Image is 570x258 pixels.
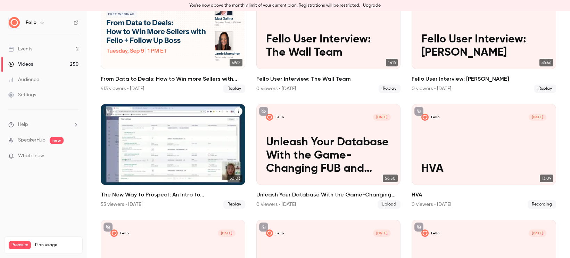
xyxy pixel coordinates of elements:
span: new [50,137,64,144]
div: Audience [8,76,39,83]
a: Unleash Your Database With the Game-Changing FUB and Fello IntegrationFello[DATE]Unleash Your Dat... [256,104,401,209]
span: [DATE] [373,229,391,237]
img: website_grey.svg [11,18,17,24]
a: SpeakerHub [18,137,46,144]
span: Replay [534,84,556,93]
p: Fello [431,115,439,120]
a: Upgrade [363,3,381,8]
button: unpublished [259,223,268,232]
div: 0 viewers • [DATE] [256,85,296,92]
div: Videos [8,61,33,68]
h2: From Data to Deals: How to Win more Sellers with [PERSON_NAME] + Follow Up Boss [101,75,245,83]
span: Replay [223,200,245,209]
div: 0 viewers • [DATE] [412,85,451,92]
span: [DATE] [218,229,236,237]
div: 413 viewers • [DATE] [101,85,144,92]
button: unpublished [104,223,113,232]
div: Domain Overview [26,41,62,46]
span: Upload [378,200,400,209]
iframe: Noticeable Trigger [70,153,79,159]
span: Premium [9,241,31,249]
span: 30:03 [228,175,242,182]
div: Keywords by Traffic [77,41,117,46]
img: Understanding Lead Score and Engagement [110,229,118,237]
img: logo_orange.svg [11,11,17,17]
h2: Fello User Interview: The Wall Team [256,75,401,83]
span: Replay [223,84,245,93]
h2: Unleash Your Database With the Game-Changing FUB and Fello Integration [256,191,401,199]
button: unpublished [414,107,423,116]
span: 36:56 [539,59,553,66]
h6: Fello [26,19,36,26]
span: 59:12 [230,59,242,66]
li: The New Way to Prospect: An Intro to Fello's AI-Powered Platform [101,104,245,209]
button: unpublished [104,107,113,116]
img: Unleash Your Database With the Game-Changing FUB and Fello Integration [266,114,273,121]
img: HVA [421,114,429,121]
h2: HVA [412,191,556,199]
div: Settings [8,91,36,98]
li: help-dropdown-opener [8,121,79,128]
span: [DATE] [529,114,546,121]
h2: Fello User Interview: [PERSON_NAME] [412,75,556,83]
span: What's new [18,152,44,160]
button: unpublished [259,107,268,116]
p: Fello [275,231,284,236]
img: tab_keywords_by_traffic_grey.svg [69,40,75,46]
span: Replay [379,84,400,93]
span: 17:16 [386,59,398,66]
li: HVA [412,104,556,209]
div: v 4.0.25 [19,11,34,17]
p: HVA [421,162,546,176]
h2: The New Way to Prospect: An Intro to [PERSON_NAME]-Powered Platform [101,191,245,199]
img: Fello x FUB 2 [421,229,429,237]
p: Unleash Your Database With the Game-Changing FUB and Fello Integration [266,136,391,175]
button: unpublished [414,223,423,232]
img: Fello [9,17,20,28]
img: tab_domain_overview_orange.svg [19,40,24,46]
p: Fello [431,231,439,236]
span: Plan usage [35,242,78,248]
span: Recording [528,200,556,209]
p: Fello [275,115,284,120]
div: 53 viewers • [DATE] [101,201,142,208]
p: Fello [120,231,129,236]
span: 56:50 [383,175,398,182]
a: HVAFello[DATE]HVA13:09HVA0 viewers • [DATE]Recording [412,104,556,209]
span: 13:09 [540,175,553,182]
div: Events [8,46,32,53]
span: Help [18,121,28,128]
p: Fello User Interview: The Wall Team [266,33,391,59]
span: [DATE] [373,114,391,121]
img: Fello x FUB 3 [266,229,273,237]
div: 0 viewers • [DATE] [412,201,451,208]
div: 0 viewers • [DATE] [256,201,296,208]
li: Unleash Your Database With the Game-Changing FUB and Fello Integration [256,104,401,209]
p: Fello User Interview: [PERSON_NAME] [421,33,546,59]
a: 30:03The New Way to Prospect: An Intro to [PERSON_NAME]-Powered Platform53 viewers • [DATE]Replay [101,104,245,209]
div: Domain: [DOMAIN_NAME] [18,18,76,24]
span: [DATE] [529,229,546,237]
